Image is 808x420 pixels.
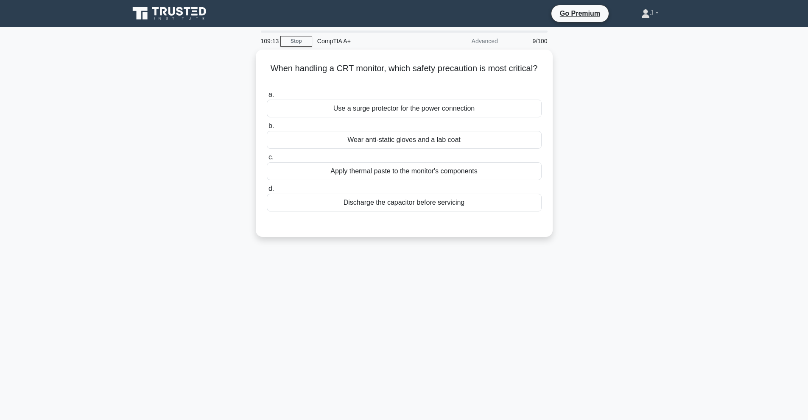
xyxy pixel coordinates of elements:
[621,5,679,22] a: J
[268,185,274,192] span: d.
[555,8,605,19] a: Go Premium
[256,33,280,50] div: 109:13
[267,194,542,211] div: Discharge the capacitor before servicing
[268,153,274,161] span: c.
[268,91,274,98] span: a.
[267,131,542,149] div: Wear anti-static gloves and a lab coat
[266,63,542,84] h5: When handling a CRT monitor, which safety precaution is most critical?
[429,33,503,50] div: Advanced
[268,122,274,129] span: b.
[267,100,542,117] div: Use a surge protector for the power connection
[280,36,312,47] a: Stop
[267,162,542,180] div: Apply thermal paste to the monitor's components
[312,33,429,50] div: CompTIA A+
[503,33,553,50] div: 9/100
